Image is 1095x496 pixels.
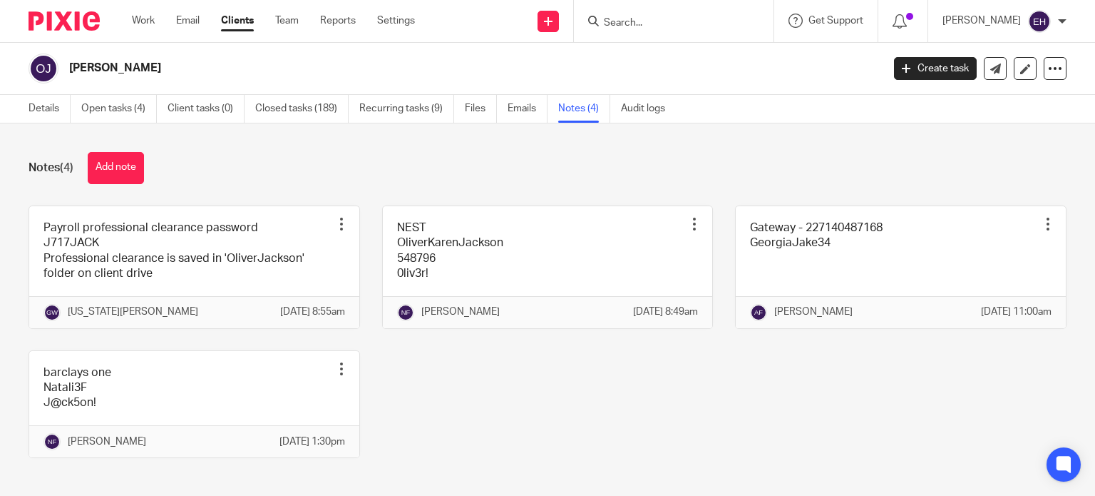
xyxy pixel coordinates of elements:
[81,95,157,123] a: Open tasks (4)
[377,14,415,28] a: Settings
[602,17,731,30] input: Search
[942,14,1021,28] p: [PERSON_NAME]
[750,304,767,321] img: svg%3E
[359,95,454,123] a: Recurring tasks (9)
[397,304,414,321] img: svg%3E
[275,14,299,28] a: Team
[981,305,1052,319] p: [DATE] 11:00am
[29,11,100,31] img: Pixie
[68,305,198,319] p: [US_STATE][PERSON_NAME]
[221,14,254,28] a: Clients
[621,95,676,123] a: Audit logs
[132,14,155,28] a: Work
[176,14,200,28] a: Email
[633,305,698,319] p: [DATE] 8:49am
[894,57,977,80] a: Create task
[88,152,144,184] button: Add note
[320,14,356,28] a: Reports
[43,304,61,321] img: svg%3E
[279,435,345,449] p: [DATE] 1:30pm
[60,162,73,173] span: (4)
[280,305,345,319] p: [DATE] 8:55am
[68,435,146,449] p: [PERSON_NAME]
[29,54,58,83] img: svg%3E
[168,95,245,123] a: Client tasks (0)
[508,95,547,123] a: Emails
[558,95,610,123] a: Notes (4)
[29,95,71,123] a: Details
[255,95,349,123] a: Closed tasks (189)
[43,433,61,450] img: svg%3E
[1028,10,1051,33] img: svg%3E
[465,95,497,123] a: Files
[69,61,712,76] h2: [PERSON_NAME]
[774,305,853,319] p: [PERSON_NAME]
[808,16,863,26] span: Get Support
[29,161,73,176] h1: Notes
[421,305,500,319] p: [PERSON_NAME]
